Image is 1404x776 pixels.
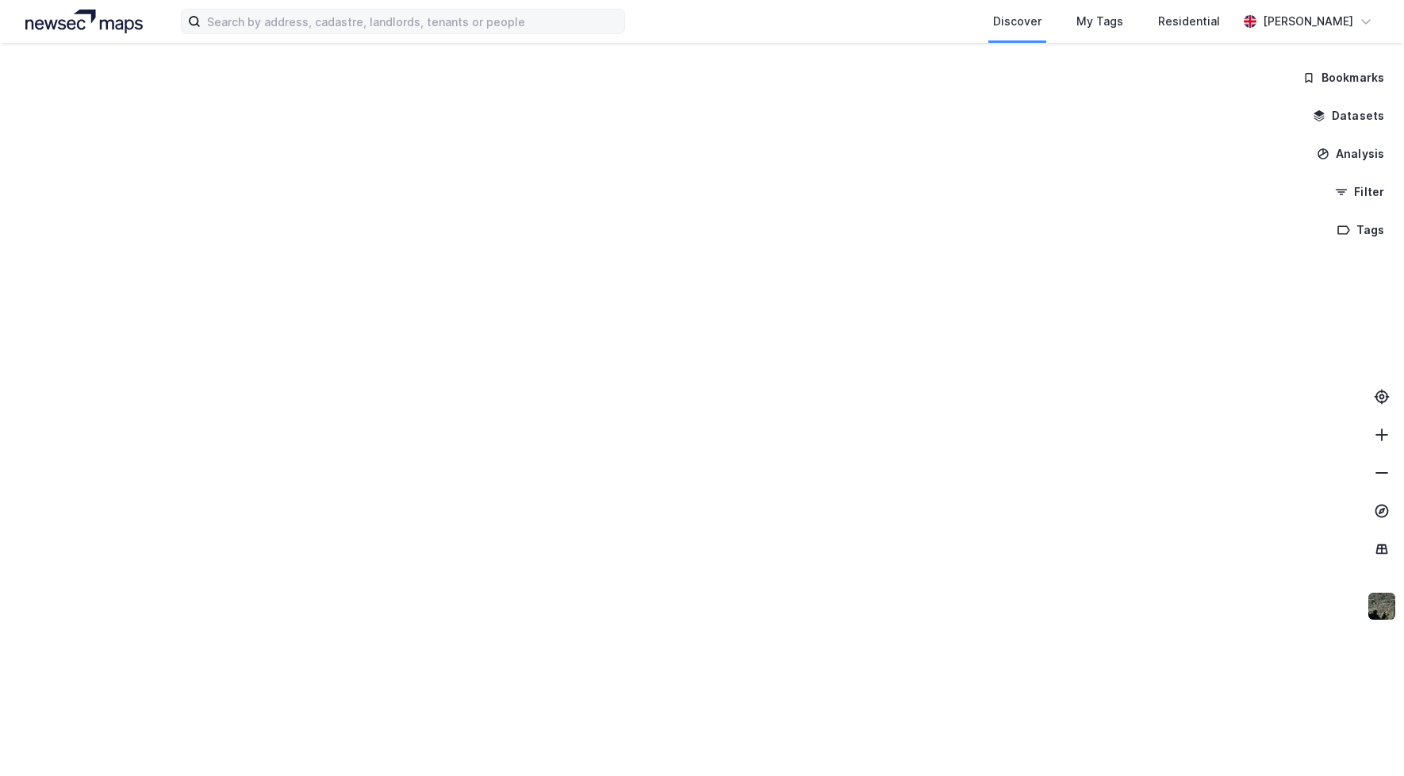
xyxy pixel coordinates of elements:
div: [PERSON_NAME] [1263,12,1353,31]
iframe: Chat Widget [1325,700,1404,776]
div: Residential [1158,12,1220,31]
img: logo.a4113a55bc3d86da70a041830d287a7e.svg [25,10,143,33]
div: Kontrollprogram for chat [1325,700,1404,776]
div: Discover [993,12,1041,31]
div: My Tags [1076,12,1123,31]
input: Search by address, cadastre, landlords, tenants or people [201,10,624,33]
